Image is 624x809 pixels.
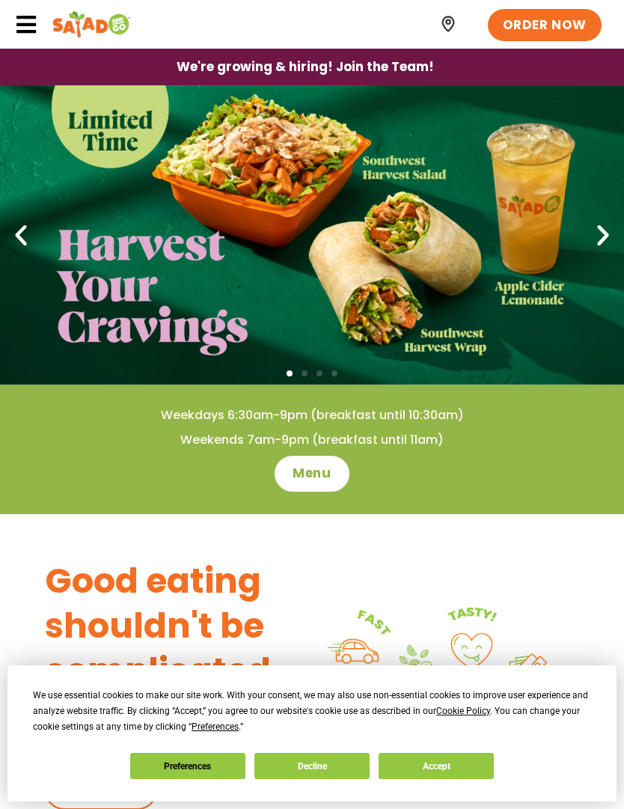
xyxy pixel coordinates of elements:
[254,753,370,779] button: Decline
[436,706,490,716] span: Cookie Policy
[331,370,337,376] span: Go to slide 4
[275,456,349,492] a: Menu
[590,222,617,248] div: Next slide
[379,753,494,779] button: Accept
[7,222,34,248] div: Previous slide
[192,721,239,732] span: Preferences
[316,370,322,376] span: Go to slide 3
[503,16,587,34] span: ORDER NOW
[30,432,594,448] h4: Weekends 7am-9pm (breakfast until 11am)
[287,370,293,376] span: Go to slide 1
[293,465,331,483] span: Menu
[177,61,434,73] span: We're growing & hiring! Join the Team!
[30,407,594,424] h4: Weekdays 6:30am-9pm (breakfast until 10:30am)
[33,688,590,735] div: We use essential cookies to make our site work. With your consent, we may also use non-essential ...
[45,559,312,693] h3: Good eating shouldn't be complicated.
[488,9,602,42] a: ORDER NOW
[302,370,308,376] span: Go to slide 2
[7,665,617,802] div: Cookie Consent Prompt
[130,753,245,779] button: Preferences
[52,10,131,40] img: Header logo
[154,49,456,85] a: We're growing & hiring! Join the Team!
